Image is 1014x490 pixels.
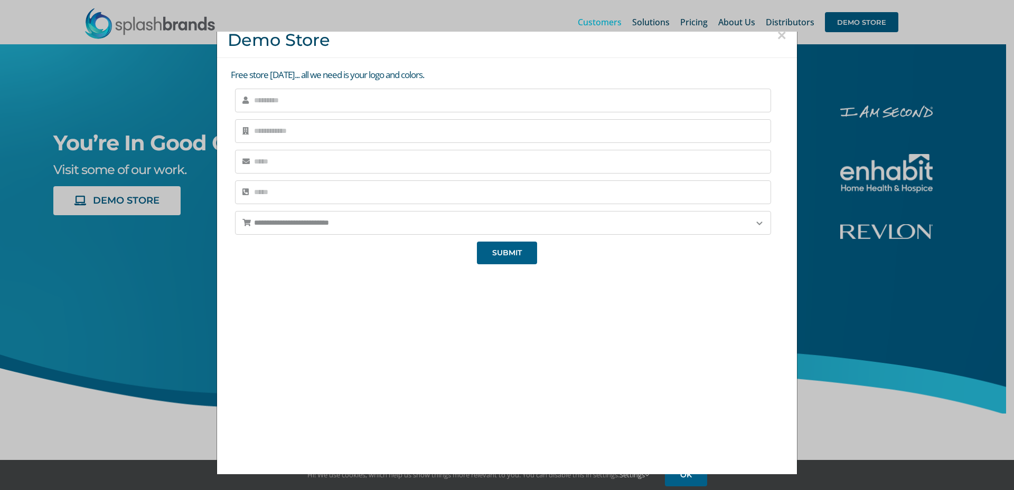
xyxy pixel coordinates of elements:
button: Close [777,27,786,43]
iframe: SplashBrands Demo Store Overview [333,272,681,467]
span: SUBMIT [492,248,522,257]
button: SUBMIT [477,242,537,264]
h3: Demo Store [228,30,786,50]
p: Free store [DATE]... all we need is your logo and colors. [231,69,786,82]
